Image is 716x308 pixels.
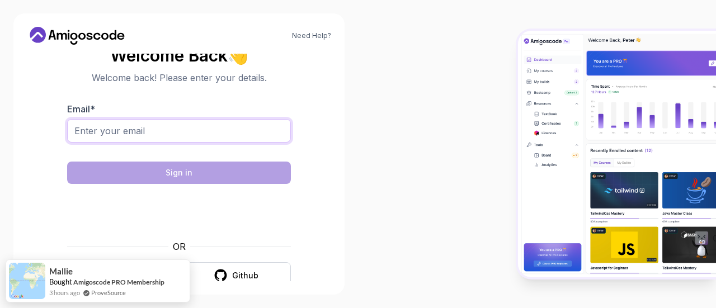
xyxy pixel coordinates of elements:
button: Sign in [67,162,291,184]
span: Mallie [49,267,73,276]
div: Github [232,270,258,281]
a: Need Help? [292,31,331,40]
img: provesource social proof notification image [9,263,45,299]
h2: Welcome Back [67,46,291,64]
iframe: Widget containing checkbox for hCaptcha security challenge [95,191,263,233]
span: 👋 [227,46,248,64]
input: Enter your email [67,119,291,143]
a: Home link [27,27,128,45]
a: ProveSource [91,288,126,297]
a: Amigoscode PRO Membership [73,278,164,286]
span: 3 hours ago [49,288,80,297]
div: Sign in [166,167,192,178]
img: Amigoscode Dashboard [518,31,716,277]
label: Email * [67,103,95,115]
p: Welcome back! Please enter your details. [67,71,291,84]
p: OR [173,240,186,253]
span: Bought [49,277,72,286]
button: Github [181,262,291,288]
